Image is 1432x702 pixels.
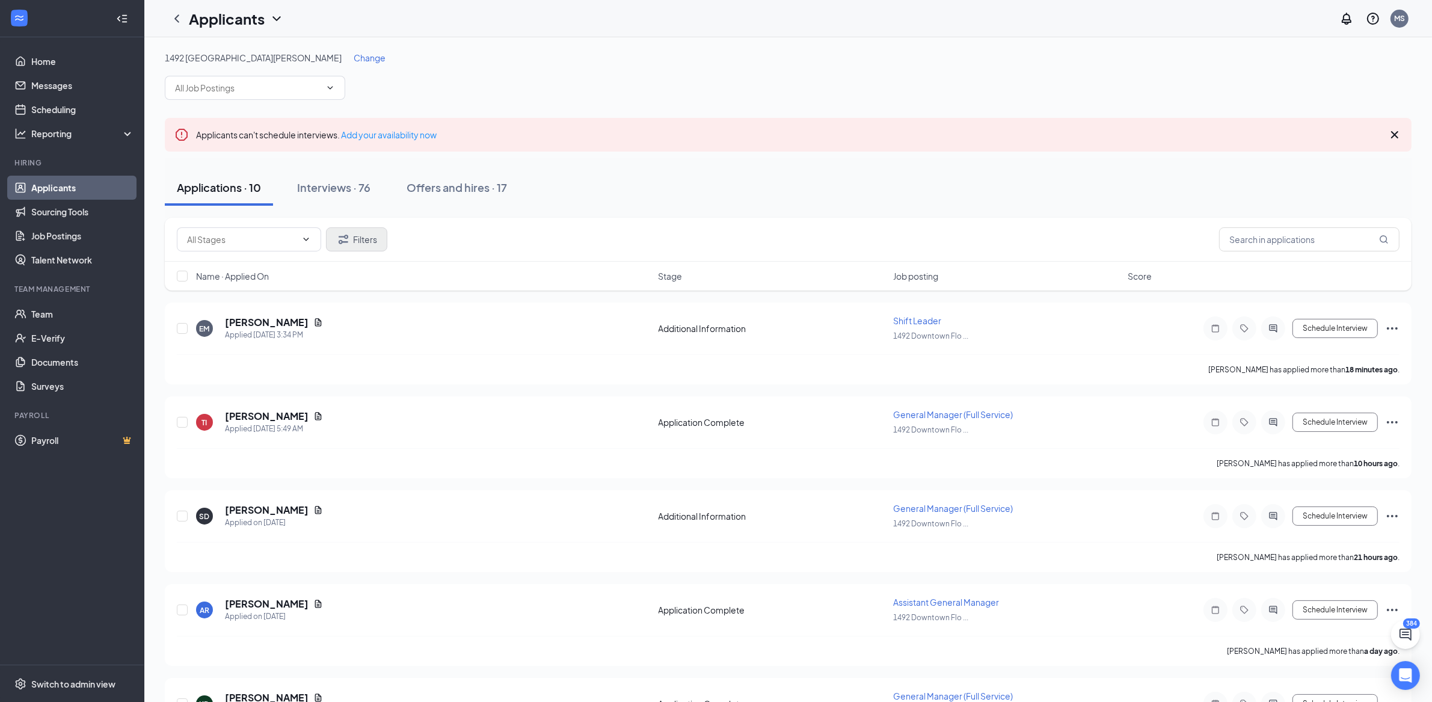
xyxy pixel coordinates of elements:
b: 18 minutes ago [1345,365,1398,374]
svg: Note [1208,605,1223,615]
svg: Tag [1237,605,1252,615]
button: Filter Filters [326,227,387,251]
span: Stage [659,270,683,282]
span: Score [1128,270,1152,282]
div: Reporting [31,128,135,140]
div: SD [200,511,210,522]
svg: ChatActive [1398,627,1413,642]
svg: Document [313,318,323,327]
svg: Tag [1237,511,1252,521]
svg: Note [1208,417,1223,427]
h5: [PERSON_NAME] [225,316,309,329]
svg: Filter [336,232,351,247]
span: Name · Applied On [196,270,269,282]
b: 21 hours ago [1354,553,1398,562]
div: AR [200,605,209,615]
div: Additional Information [659,322,886,334]
svg: Document [313,411,323,421]
svg: ActiveChat [1266,324,1280,333]
svg: Notifications [1339,11,1354,26]
svg: ActiveChat [1266,605,1280,615]
div: EM [200,324,210,334]
button: Schedule Interview [1292,600,1378,620]
span: General Manager (Full Service) [893,691,1013,701]
a: Home [31,49,134,73]
svg: Settings [14,678,26,690]
div: Additional Information [659,510,886,522]
button: Schedule Interview [1292,506,1378,526]
svg: Note [1208,324,1223,333]
svg: ActiveChat [1266,417,1280,427]
span: 1492 Downtown Flo ... [893,519,968,528]
svg: Ellipses [1385,509,1400,523]
svg: Note [1208,511,1223,521]
svg: WorkstreamLogo [13,12,25,24]
svg: MagnifyingGlass [1379,235,1389,244]
h1: Applicants [189,8,265,29]
svg: Tag [1237,324,1252,333]
svg: ChevronLeft [170,11,184,26]
a: Scheduling [31,97,134,122]
a: Add your availability now [341,129,437,140]
svg: Ellipses [1385,415,1400,430]
span: Job posting [893,270,938,282]
div: Interviews · 76 [297,180,370,195]
div: Open Intercom Messenger [1391,661,1420,690]
span: Applicants can't schedule interviews. [196,129,437,140]
input: All Job Postings [175,81,321,94]
svg: Ellipses [1385,321,1400,336]
svg: ChevronDown [301,235,311,244]
a: Sourcing Tools [31,200,134,224]
div: Payroll [14,410,132,420]
div: Applied on [DATE] [225,517,323,529]
span: Change [354,52,386,63]
div: Application Complete [659,604,886,616]
svg: Tag [1237,417,1252,427]
a: Job Postings [31,224,134,248]
div: Applied [DATE] 5:49 AM [225,423,323,435]
input: All Stages [187,233,297,246]
a: Documents [31,350,134,374]
button: Schedule Interview [1292,319,1378,338]
span: 1492 [GEOGRAPHIC_DATA][PERSON_NAME] [165,52,342,63]
div: 384 [1403,618,1420,629]
h5: [PERSON_NAME] [225,410,309,423]
p: [PERSON_NAME] has applied more than . [1227,646,1400,656]
a: Talent Network [31,248,134,272]
svg: Analysis [14,128,26,140]
a: E-Verify [31,326,134,350]
div: MS [1394,13,1405,23]
div: Switch to admin view [31,678,115,690]
h5: [PERSON_NAME] [225,503,309,517]
svg: Document [313,505,323,515]
div: Hiring [14,158,132,168]
svg: QuestionInfo [1366,11,1380,26]
svg: ChevronDown [269,11,284,26]
svg: Error [174,128,189,142]
span: Assistant General Manager [893,597,999,608]
a: Surveys [31,374,134,398]
span: Shift Leader [893,315,941,326]
div: TI [202,417,207,428]
svg: Collapse [116,13,128,25]
span: 1492 Downtown Flo ... [893,331,968,340]
span: General Manager (Full Service) [893,503,1013,514]
input: Search in applications [1219,227,1400,251]
p: [PERSON_NAME] has applied more than . [1208,365,1400,375]
div: Team Management [14,284,132,294]
svg: Cross [1387,128,1402,142]
svg: Ellipses [1385,603,1400,617]
p: [PERSON_NAME] has applied more than . [1217,458,1400,469]
a: Applicants [31,176,134,200]
button: Schedule Interview [1292,413,1378,432]
span: 1492 Downtown Flo ... [893,425,968,434]
svg: ActiveChat [1266,511,1280,521]
svg: Document [313,599,323,609]
h5: [PERSON_NAME] [225,597,309,611]
a: PayrollCrown [31,428,134,452]
a: Team [31,302,134,326]
b: 10 hours ago [1354,459,1398,468]
div: Applied [DATE] 3:34 PM [225,329,323,341]
p: [PERSON_NAME] has applied more than . [1217,552,1400,562]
